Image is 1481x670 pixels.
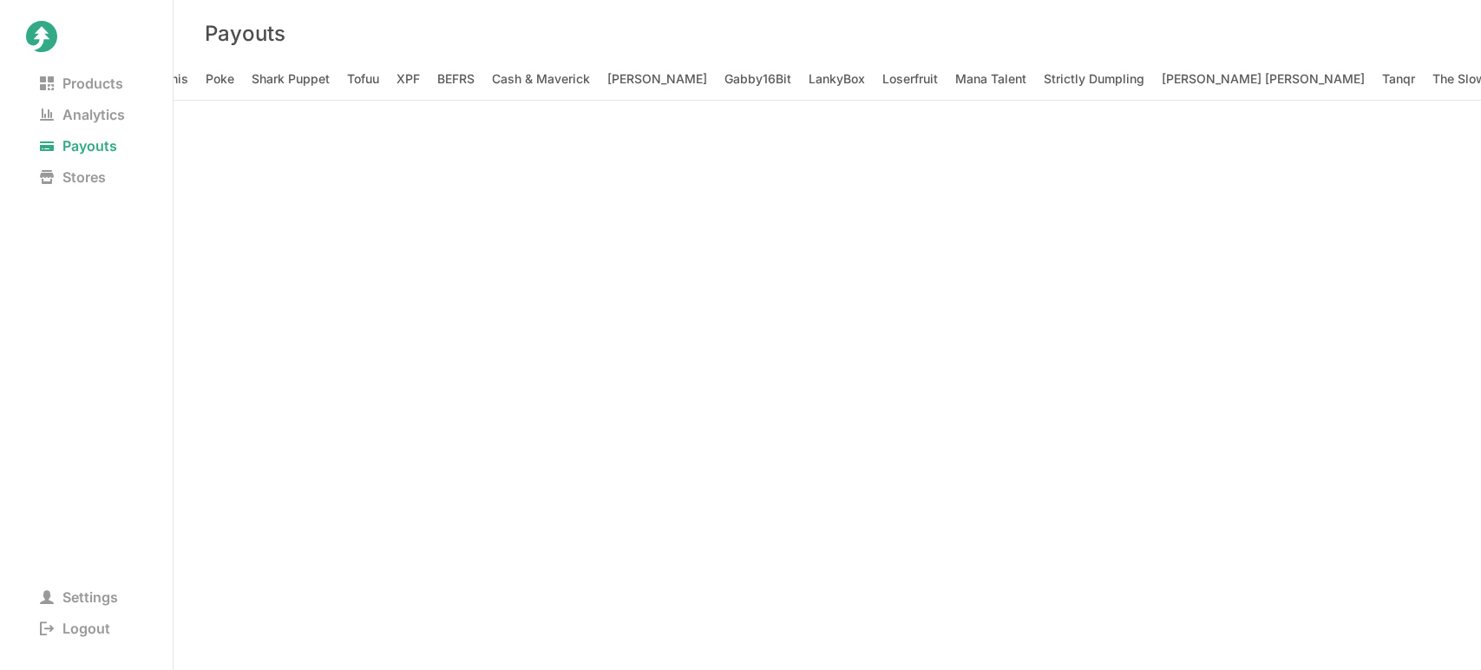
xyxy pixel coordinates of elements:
span: Mana Talent [955,67,1026,91]
span: Shark Puppet [252,67,330,91]
span: Logout [26,616,124,640]
span: Poke [206,67,234,91]
span: Tanqr [1382,67,1415,91]
span: Loserfruit [882,67,938,91]
span: Analytics [26,102,139,127]
span: Gabby16Bit [724,67,791,91]
span: Settings [26,585,132,609]
h3: Payouts [205,21,285,46]
span: [PERSON_NAME] [607,67,707,91]
span: LankyBox [809,67,865,91]
span: Stores [26,165,120,189]
span: [PERSON_NAME] [PERSON_NAME] [1162,67,1365,91]
span: Cash & Maverick [492,67,590,91]
span: Strictly Dumpling [1044,67,1144,91]
span: Products [26,71,137,95]
span: Payouts [26,134,131,158]
span: BEFRS [437,67,475,91]
span: Tofuu [347,67,379,91]
span: XPF [396,67,420,91]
